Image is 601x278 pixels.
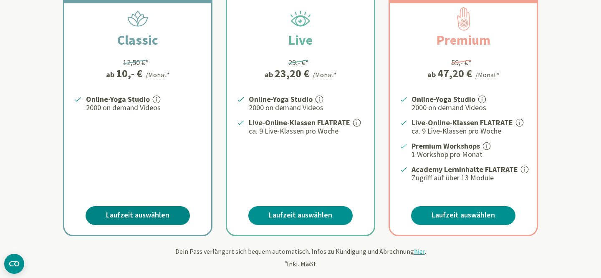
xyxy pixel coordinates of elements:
div: 47,20 € [437,68,472,79]
div: 23,20 € [275,68,309,79]
div: 10,- € [116,68,142,79]
span: ab [427,69,437,80]
button: CMP-Widget öffnen [4,254,24,274]
h2: Live [268,30,333,50]
strong: Live-Online-Klassen FLATRATE [412,118,513,127]
strong: Live-Online-Klassen FLATRATE [249,118,350,127]
div: Dein Pass verlängert sich bequem automatisch. Infos zu Kündigung und Abrechnung . Inkl. MwSt. [56,246,545,269]
a: Laufzeit auswählen [411,206,515,225]
span: ab [106,69,116,80]
p: ca. 9 Live-Klassen pro Woche [249,126,364,136]
span: hier [414,247,425,255]
strong: Online-Yoga Studio [249,94,313,104]
strong: Premium Workshops [412,141,480,151]
strong: Online-Yoga Studio [412,94,475,104]
p: 2000 on demand Videos [86,103,201,113]
div: /Monat* [313,70,337,80]
a: Laufzeit auswählen [248,206,353,225]
p: ca. 9 Live-Klassen pro Woche [412,126,527,136]
div: 59,- €* [451,57,472,68]
div: 29,- €* [288,57,309,68]
div: 12,50 €* [123,57,149,68]
h2: Premium [417,30,510,50]
h2: Classic [97,30,178,50]
p: 2000 on demand Videos [412,103,527,113]
div: /Monat* [475,70,500,80]
p: Zugriff auf über 13 Module [412,173,527,183]
span: ab [265,69,275,80]
div: /Monat* [146,70,170,80]
strong: Online-Yoga Studio [86,94,150,104]
p: 2000 on demand Videos [249,103,364,113]
p: 1 Workshop pro Monat [412,149,527,159]
a: Laufzeit auswählen [86,206,190,225]
strong: Academy Lerninhalte FLATRATE [412,164,518,174]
